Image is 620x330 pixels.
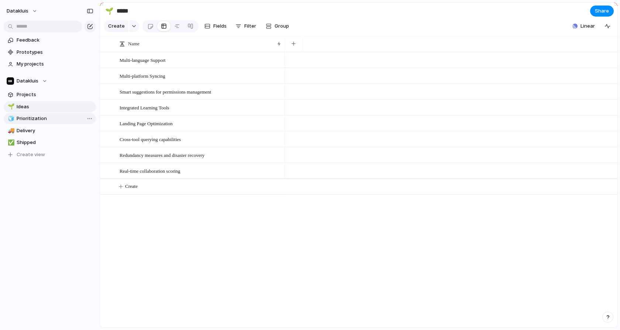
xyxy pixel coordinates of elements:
button: Share [590,6,614,17]
a: Prototypes [4,47,96,58]
a: 🚚Delivery [4,125,96,136]
span: Shipped [17,139,93,146]
button: Linear [569,21,598,32]
span: Fields [213,22,227,30]
button: Create [104,20,128,32]
span: Landing Page Optimization [120,119,173,127]
button: Filter [232,20,259,32]
span: Multi-platform Syncing [120,71,165,80]
span: Feedback [17,36,93,44]
div: 🚚 [8,126,13,135]
button: Group [262,20,293,32]
span: Prototypes [17,49,93,56]
span: Name [128,40,139,48]
a: My projects [4,59,96,70]
span: Create [125,183,138,190]
button: 🌱 [7,103,14,110]
a: 🌱Ideas [4,101,96,112]
span: Real-time collaboration scoring [120,166,180,175]
a: Feedback [4,35,96,46]
span: Integrated Learning Tools [120,103,169,112]
span: Ideas [17,103,93,110]
span: Delivery [17,127,93,134]
div: 🌱 [105,6,113,16]
span: Datakluis [17,77,38,85]
a: 🧊Prioritization [4,113,96,124]
span: Filter [244,22,256,30]
a: Projects [4,89,96,100]
button: ✅ [7,139,14,146]
div: 🧊 [8,115,13,123]
button: Create view [4,149,96,160]
span: Share [595,7,609,15]
button: 🚚 [7,127,14,134]
span: My projects [17,60,93,68]
button: 🌱 [103,5,115,17]
a: ✅Shipped [4,137,96,148]
button: Datakluis [3,5,41,17]
span: Prioritization [17,115,93,122]
div: 🌱 [8,102,13,111]
span: Datakluis [7,7,28,15]
span: Linear [581,22,595,30]
div: ✅ [8,138,13,147]
span: Multi-language Support [120,56,166,64]
span: Create [108,22,125,30]
span: Group [275,22,289,30]
span: Projects [17,91,93,98]
button: 🧊 [7,115,14,122]
span: Cross-tool querying capabilities [120,135,181,143]
span: Create view [17,151,45,158]
button: Datakluis [4,76,96,87]
span: Redundancy measures and disaster recovery [120,151,204,159]
span: Smart suggestions for permissions management [120,87,211,96]
button: Fields [201,20,230,32]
